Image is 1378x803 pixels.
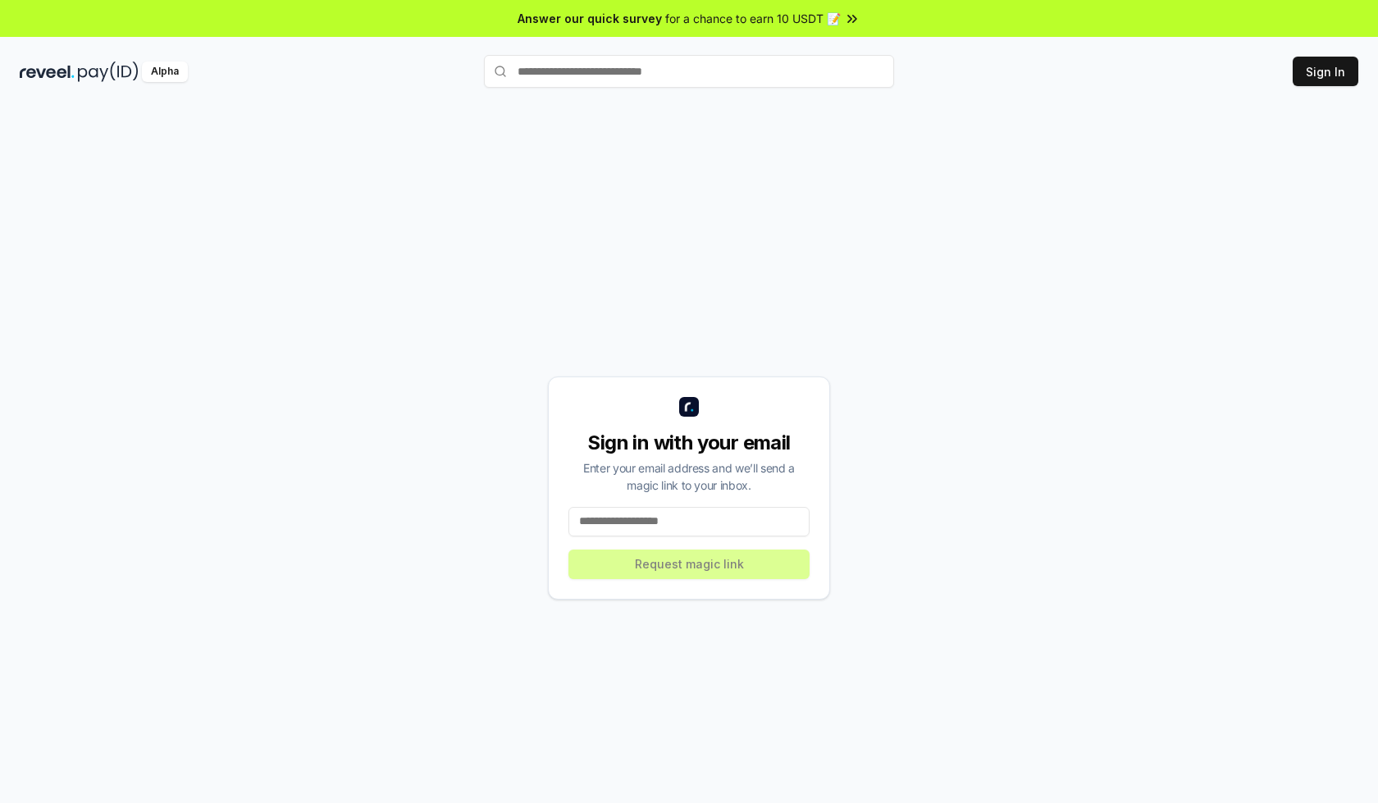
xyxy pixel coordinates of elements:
[568,430,810,456] div: Sign in with your email
[1293,57,1358,86] button: Sign In
[142,62,188,82] div: Alpha
[20,62,75,82] img: reveel_dark
[568,459,810,494] div: Enter your email address and we’ll send a magic link to your inbox.
[518,10,662,27] span: Answer our quick survey
[78,62,139,82] img: pay_id
[679,397,699,417] img: logo_small
[665,10,841,27] span: for a chance to earn 10 USDT 📝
